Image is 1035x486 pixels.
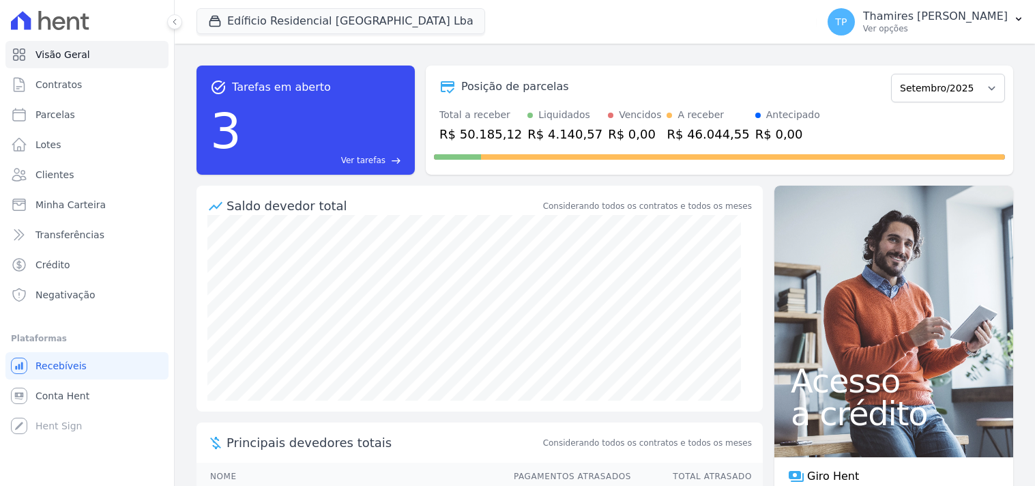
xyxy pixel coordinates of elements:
[863,23,1008,34] p: Ver opções
[538,108,590,122] div: Liquidados
[5,281,169,309] a: Negativação
[210,96,242,167] div: 3
[247,154,401,167] a: Ver tarefas east
[35,228,104,242] span: Transferências
[35,138,61,152] span: Lotes
[5,191,169,218] a: Minha Carteira
[439,125,522,143] div: R$ 50.185,12
[835,17,847,27] span: TP
[5,161,169,188] a: Clientes
[35,78,82,91] span: Contratos
[527,125,602,143] div: R$ 4.140,57
[677,108,724,122] div: A receber
[35,48,90,61] span: Visão Geral
[35,258,70,272] span: Crédito
[227,433,540,452] span: Principais devedores totais
[608,125,661,143] div: R$ 0,00
[5,352,169,380] a: Recebíveis
[227,197,540,215] div: Saldo devedor total
[210,79,227,96] span: task_alt
[766,108,820,122] div: Antecipado
[391,156,401,166] span: east
[5,221,169,248] a: Transferências
[35,389,89,403] span: Conta Hent
[5,131,169,158] a: Lotes
[807,468,859,485] span: Giro Hent
[35,359,87,373] span: Recebíveis
[35,108,75,121] span: Parcelas
[35,288,96,302] span: Negativação
[5,41,169,68] a: Visão Geral
[11,330,163,347] div: Plataformas
[35,198,106,212] span: Minha Carteira
[35,168,74,182] span: Clientes
[461,78,569,95] div: Posição de parcelas
[5,101,169,128] a: Parcelas
[543,437,752,449] span: Considerando todos os contratos e todos os meses
[5,382,169,410] a: Conta Hent
[667,125,749,143] div: R$ 46.044,55
[619,108,661,122] div: Vencidos
[755,125,820,143] div: R$ 0,00
[5,71,169,98] a: Contratos
[817,3,1035,41] button: TP Thamires [PERSON_NAME] Ver opções
[232,79,331,96] span: Tarefas em aberto
[196,8,485,34] button: Edíficio Residencial [GEOGRAPHIC_DATA] Lba
[791,364,997,397] span: Acesso
[791,397,997,430] span: a crédito
[543,200,752,212] div: Considerando todos os contratos e todos os meses
[341,154,385,167] span: Ver tarefas
[5,251,169,278] a: Crédito
[439,108,522,122] div: Total a receber
[863,10,1008,23] p: Thamires [PERSON_NAME]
